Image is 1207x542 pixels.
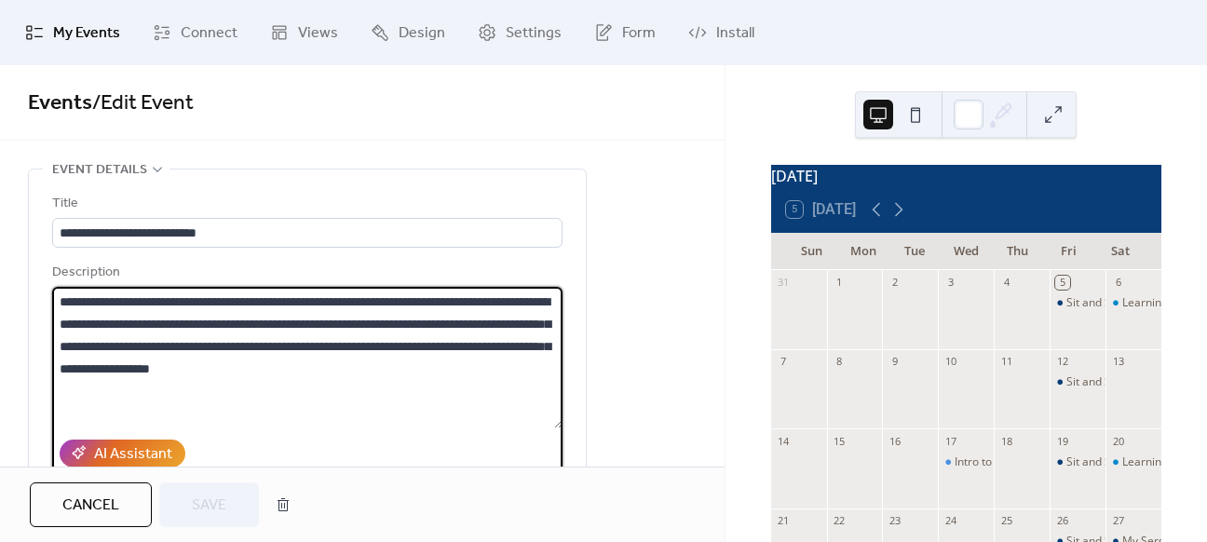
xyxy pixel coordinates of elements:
span: My Events [53,22,120,45]
span: Form [622,22,656,45]
div: Sat [1095,233,1146,270]
div: 9 [888,355,902,369]
span: / Edit Event [92,83,194,124]
div: 7 [777,355,791,369]
div: 24 [943,514,957,528]
div: 8 [833,355,847,369]
div: 21 [777,514,791,528]
div: 20 [1111,434,1125,448]
div: Sit and Sew [1066,295,1126,311]
div: 26 [1055,514,1069,528]
div: Mon [837,233,888,270]
div: Sun [786,233,837,270]
div: AI Assistant [94,443,172,466]
a: Connect [139,7,251,58]
div: Sit and Sew [1050,454,1105,470]
a: Design [357,7,459,58]
div: 19 [1055,434,1069,448]
div: 22 [833,514,847,528]
div: [DATE] [771,165,1161,187]
span: Views [298,22,338,45]
a: My Events [11,7,134,58]
div: 5 [1055,276,1069,290]
div: 31 [777,276,791,290]
div: 14 [777,434,791,448]
span: Settings [506,22,562,45]
div: 6 [1111,276,1125,290]
div: Fri [1043,233,1094,270]
div: 2 [888,276,902,290]
div: 23 [888,514,902,528]
div: 18 [999,434,1013,448]
div: Intro to Quilting with Rulers [938,454,994,470]
div: 25 [999,514,1013,528]
div: Thu [992,233,1043,270]
div: 15 [833,434,847,448]
span: Cancel [62,495,119,517]
div: 13 [1111,355,1125,369]
div: 16 [888,434,902,448]
div: Tue [888,233,940,270]
div: 11 [999,355,1013,369]
div: 10 [943,355,957,369]
div: 3 [943,276,957,290]
a: Events [28,83,92,124]
div: Description [52,262,559,284]
span: Connect [181,22,237,45]
div: Learning to Sew [1122,295,1205,311]
span: Design [399,22,445,45]
div: Learning to Sew [1105,454,1161,470]
button: AI Assistant [60,440,185,467]
div: 17 [943,434,957,448]
div: Intro to Quilting with Rulers [955,454,1094,470]
div: 4 [999,276,1013,290]
a: Views [256,7,352,58]
a: Settings [464,7,576,58]
div: 12 [1055,355,1069,369]
div: 27 [1111,514,1125,528]
div: Title [52,193,559,215]
div: Wed [941,233,992,270]
div: Sit and Sew [1050,295,1105,311]
div: Sit and Sew [1066,374,1126,390]
div: Learning to Sew [1105,295,1161,311]
span: Event details [52,159,147,182]
div: Learning to Sew [1122,454,1205,470]
button: Cancel [30,482,152,527]
a: Form [580,7,670,58]
div: 1 [833,276,847,290]
span: Install [716,22,754,45]
a: Install [674,7,768,58]
div: Sit and Sew [1066,454,1126,470]
div: Sit and Sew [1050,374,1105,390]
